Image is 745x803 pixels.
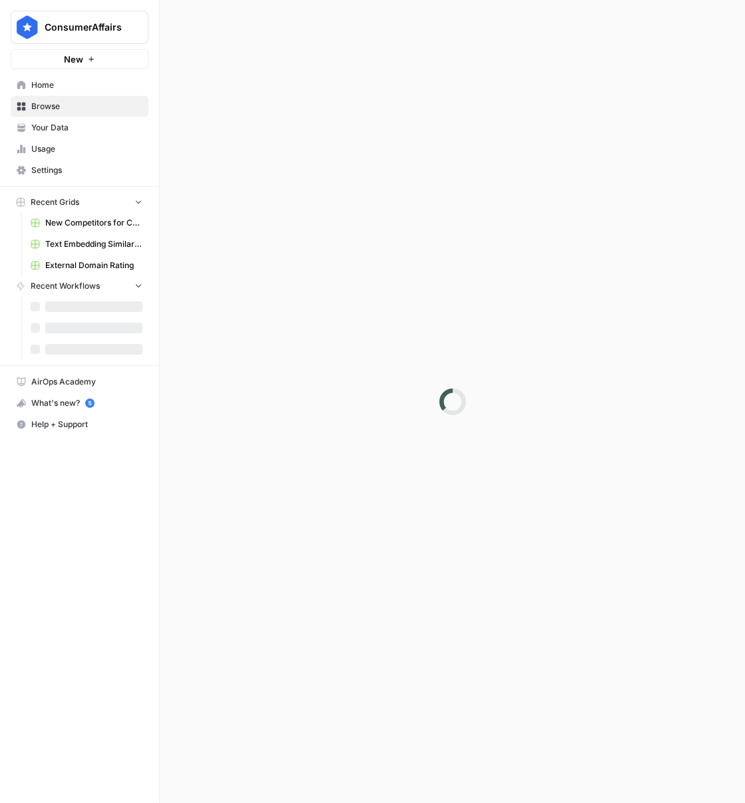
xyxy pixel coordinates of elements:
a: Your Data [11,117,148,138]
button: Help + Support [11,414,148,435]
img: ConsumerAffairs Logo [15,15,39,39]
button: What's new? 5 [11,393,148,414]
span: ConsumerAffairs [45,21,125,34]
a: Browse [11,96,148,117]
span: New Competitors for Category Gap [45,217,142,229]
div: What's new? [11,393,148,413]
a: Usage [11,138,148,160]
span: New [64,53,83,66]
span: Browse [31,100,142,112]
span: Home [31,79,142,91]
a: AirOps Academy [11,371,148,393]
button: Workspace: ConsumerAffairs [11,11,148,44]
span: Help + Support [31,418,142,430]
button: New [11,49,148,69]
span: Usage [31,143,142,155]
a: Text Embedding Similarity [25,234,148,255]
text: 5 [88,400,91,406]
button: Recent Workflows [11,276,148,296]
span: AirOps Academy [31,376,142,388]
a: New Competitors for Category Gap [25,212,148,234]
a: Home [11,75,148,96]
span: Recent Workflows [31,280,100,292]
span: Your Data [31,122,142,134]
a: External Domain Rating [25,255,148,276]
button: Recent Grids [11,192,148,212]
a: 5 [85,399,95,408]
span: Settings [31,164,142,176]
a: Settings [11,160,148,181]
span: Text Embedding Similarity [45,238,142,250]
span: Recent Grids [31,196,79,208]
span: External Domain Rating [45,259,142,271]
